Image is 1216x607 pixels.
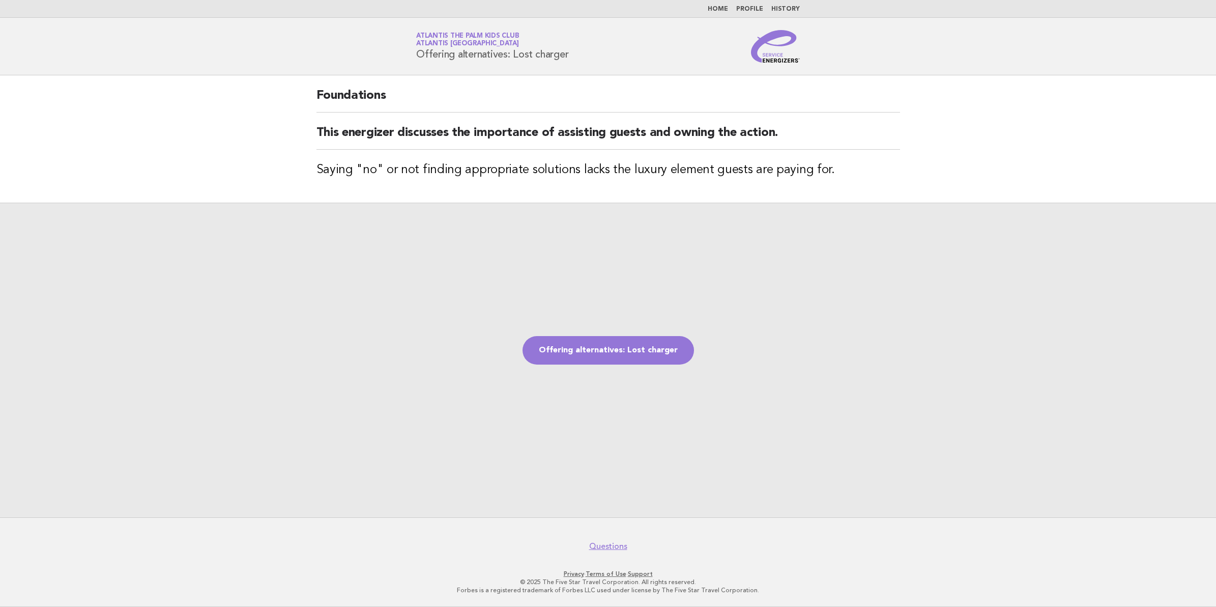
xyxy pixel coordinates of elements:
[628,570,653,577] a: Support
[297,570,919,578] p: · ·
[751,30,800,63] img: Service Energizers
[316,125,900,150] h2: This energizer discusses the importance of assisting guests and owning the action.
[771,6,800,12] a: History
[416,33,568,60] h1: Offering alternatives: Lost charger
[589,541,627,551] a: Questions
[297,578,919,586] p: © 2025 The Five Star Travel Corporation. All rights reserved.
[416,41,519,47] span: Atlantis [GEOGRAPHIC_DATA]
[416,33,519,47] a: Atlantis The Palm Kids ClubAtlantis [GEOGRAPHIC_DATA]
[586,570,626,577] a: Terms of Use
[564,570,584,577] a: Privacy
[736,6,763,12] a: Profile
[297,586,919,594] p: Forbes is a registered trademark of Forbes LLC used under license by The Five Star Travel Corpora...
[708,6,728,12] a: Home
[523,336,694,365] a: Offering alternatives: Lost charger
[316,88,900,113] h2: Foundations
[316,162,900,178] h3: Saying "no" or not finding appropriate solutions lacks the luxury element guests are paying for.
